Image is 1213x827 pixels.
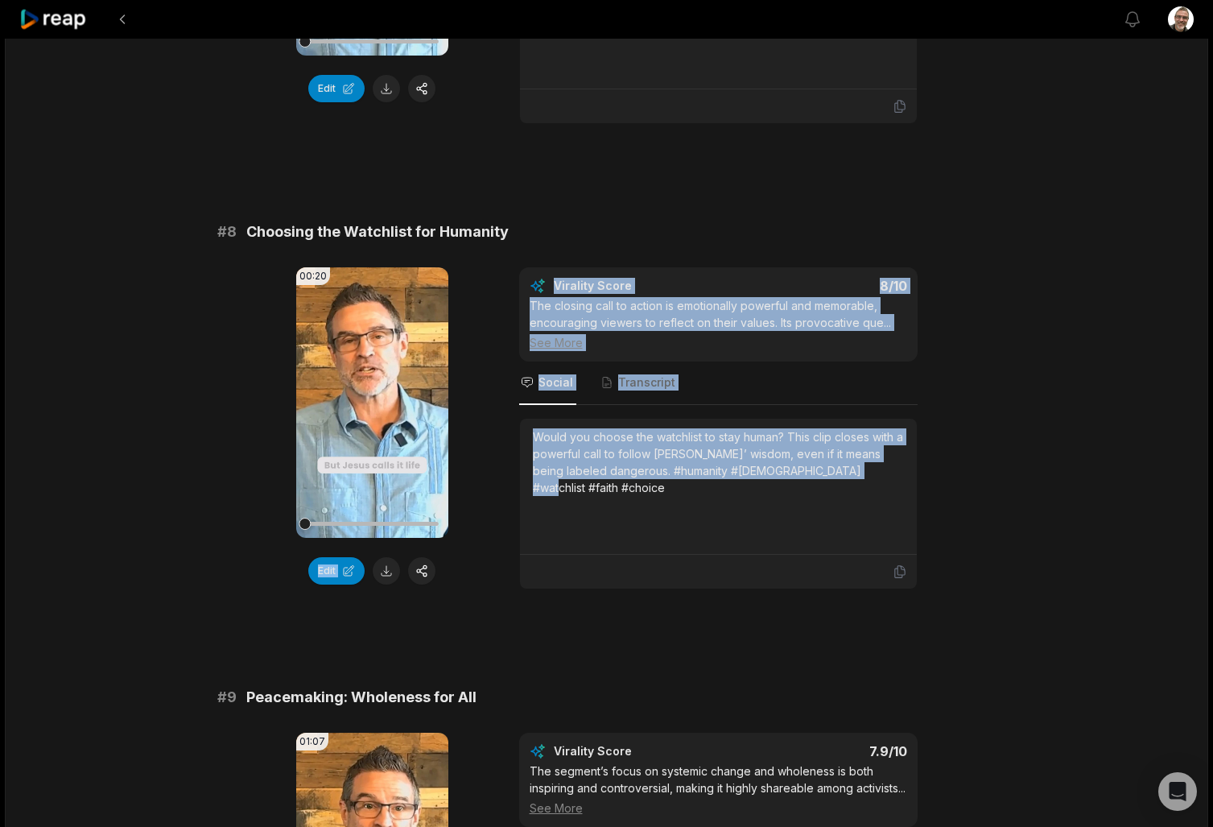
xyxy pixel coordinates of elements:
div: 8 /10 [734,278,907,294]
div: 7.9 /10 [734,743,907,759]
button: Edit [308,557,365,585]
div: See More [530,334,907,351]
span: # 8 [217,221,237,243]
div: The closing call to action is emotionally powerful and memorable, encouraging viewers to reflect ... [530,297,907,351]
div: Virality Score [554,743,727,759]
video: Your browser does not support mp4 format. [296,267,448,538]
button: Edit [308,75,365,102]
span: Choosing the Watchlist for Humanity [246,221,509,243]
span: Transcript [618,374,675,391]
nav: Tabs [519,362,918,405]
div: Virality Score [554,278,727,294]
span: # 9 [217,686,237,709]
div: Open Intercom Messenger [1158,772,1197,811]
div: See More [530,800,907,817]
div: The segment’s focus on systemic change and wholeness is both inspiring and controversial, making ... [530,763,907,817]
div: Would you choose the watchlist to stay human? This clip closes with a powerful call to follow [PE... [533,428,904,496]
span: Peacemaking: Wholeness for All [246,686,477,709]
span: Social [538,374,573,391]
